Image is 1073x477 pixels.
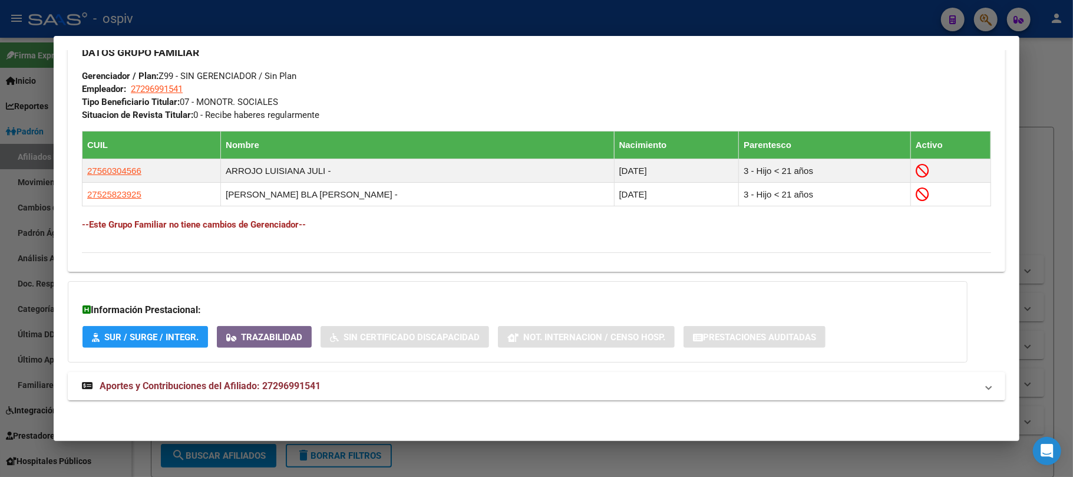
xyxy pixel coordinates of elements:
[82,84,126,94] strong: Empleador:
[614,131,739,159] th: Nacimiento
[684,326,826,348] button: Prestaciones Auditadas
[221,131,614,159] th: Nombre
[82,97,180,107] strong: Tipo Beneficiario Titular:
[523,332,665,343] span: Not. Internacion / Censo Hosp.
[911,131,991,159] th: Activo
[82,71,159,81] strong: Gerenciador / Plan:
[82,97,278,107] span: 07 - MONOTR. SOCIALES
[104,332,199,343] span: SUR / SURGE / INTEGR.
[68,372,1005,400] mat-expansion-panel-header: Aportes y Contribuciones del Afiliado: 27296991541
[82,110,193,120] strong: Situacion de Revista Titular:
[217,326,312,348] button: Trazabilidad
[739,131,911,159] th: Parentesco
[221,183,614,206] td: [PERSON_NAME] BLA [PERSON_NAME] -
[82,303,953,317] h3: Información Prestacional:
[82,131,221,159] th: CUIL
[739,159,911,183] td: 3 - Hijo < 21 años
[82,46,991,59] h3: DATOS GRUPO FAMILIAR
[498,326,675,348] button: Not. Internacion / Censo Hosp.
[87,189,141,199] span: 27525823925
[131,84,183,94] span: 27296991541
[344,332,480,343] span: Sin Certificado Discapacidad
[82,326,208,348] button: SUR / SURGE / INTEGR.
[82,218,991,231] h4: --Este Grupo Familiar no tiene cambios de Gerenciador--
[703,332,816,343] span: Prestaciones Auditadas
[241,332,302,343] span: Trazabilidad
[82,110,319,120] span: 0 - Recibe haberes regularmente
[100,380,321,392] span: Aportes y Contribuciones del Afiliado: 27296991541
[321,326,489,348] button: Sin Certificado Discapacidad
[614,159,739,183] td: [DATE]
[87,166,141,176] span: 27560304566
[1033,437,1061,465] div: Open Intercom Messenger
[82,71,296,81] span: Z99 - SIN GERENCIADOR / Sin Plan
[614,183,739,206] td: [DATE]
[739,183,911,206] td: 3 - Hijo < 21 años
[221,159,614,183] td: ARROJO LUISIANA JULI -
